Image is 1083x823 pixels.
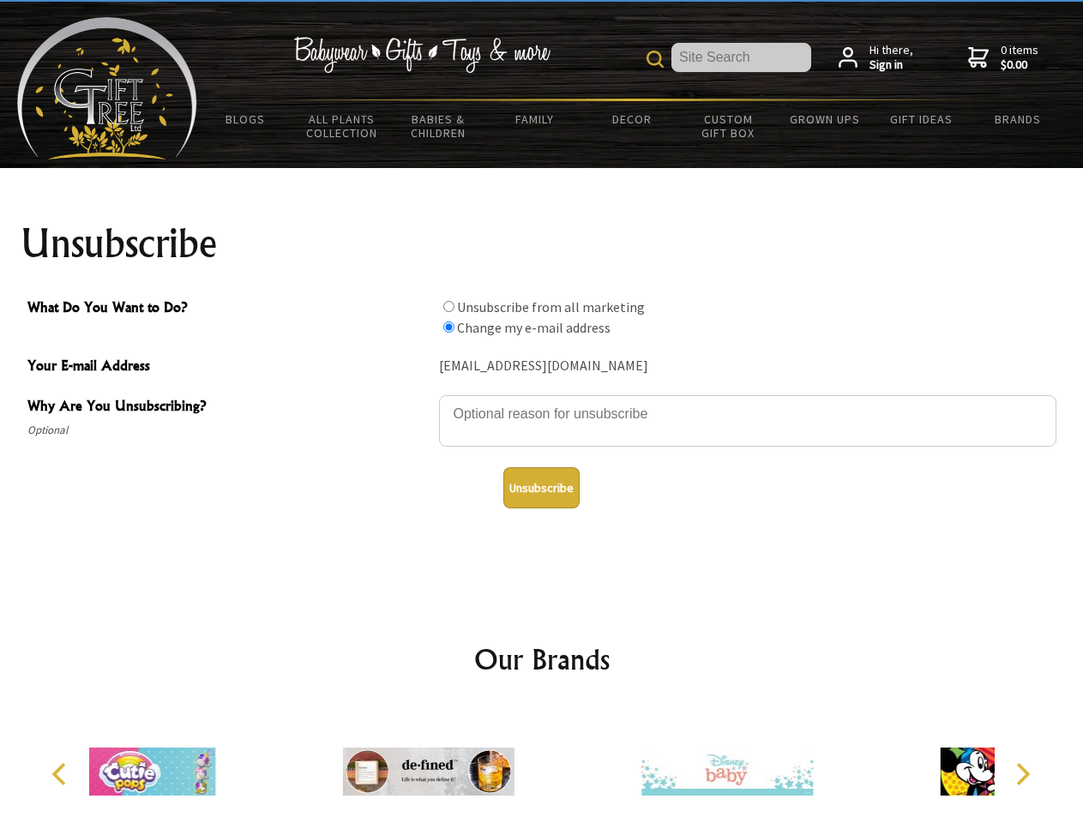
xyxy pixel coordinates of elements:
[671,43,811,72] input: Site Search
[968,43,1038,73] a: 0 items$0.00
[439,353,1056,380] div: [EMAIL_ADDRESS][DOMAIN_NAME]
[1001,42,1038,73] span: 0 items
[27,355,430,380] span: Your E-mail Address
[457,319,611,336] label: Change my e-mail address
[27,395,430,420] span: Why Are You Unsubscribing?
[869,57,913,73] strong: Sign in
[21,223,1063,264] h1: Unsubscribe
[1003,755,1041,793] button: Next
[43,755,81,793] button: Previous
[27,297,430,321] span: What Do You Want to Do?
[17,17,197,159] img: Babyware - Gifts - Toys and more...
[583,101,680,137] a: Decor
[197,101,294,137] a: BLOGS
[390,101,487,151] a: Babies & Children
[439,395,1056,447] textarea: Why Are You Unsubscribing?
[1001,57,1038,73] strong: $0.00
[873,101,970,137] a: Gift Ideas
[503,467,580,508] button: Unsubscribe
[34,639,1050,680] h2: Our Brands
[776,101,873,137] a: Grown Ups
[443,321,454,333] input: What Do You Want to Do?
[457,298,645,315] label: Unsubscribe from all marketing
[27,420,430,441] span: Optional
[293,37,551,73] img: Babywear - Gifts - Toys & more
[680,101,777,151] a: Custom Gift Box
[443,301,454,312] input: What Do You Want to Do?
[839,43,913,73] a: Hi there,Sign in
[647,51,664,68] img: product search
[487,101,584,137] a: Family
[294,101,391,151] a: All Plants Collection
[869,43,913,73] span: Hi there,
[970,101,1067,137] a: Brands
